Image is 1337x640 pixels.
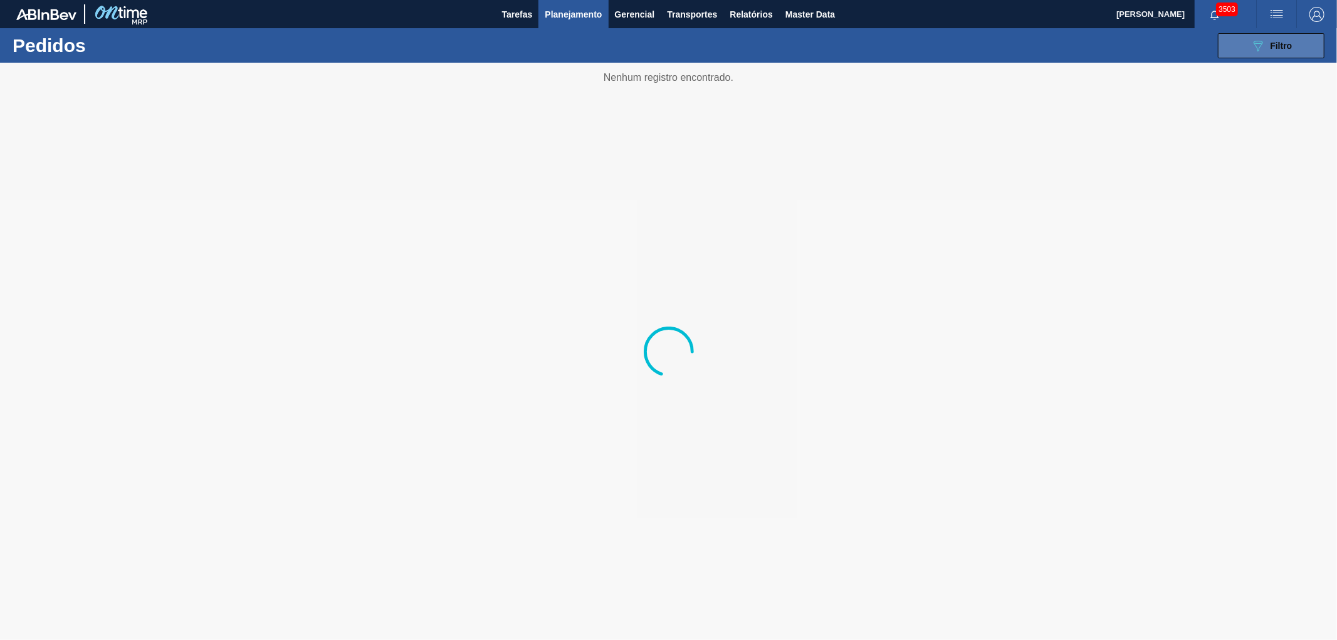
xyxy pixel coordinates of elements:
[1195,6,1235,23] button: Notificações
[785,7,835,22] span: Master Data
[545,7,602,22] span: Planejamento
[1269,7,1284,22] img: userActions
[13,38,203,53] h1: Pedidos
[730,7,772,22] span: Relatórios
[16,9,76,20] img: TNhmsLtSVTkK8tSr43FrP2fwEKptu5GPRR3wAAAABJRU5ErkJggg==
[615,7,655,22] span: Gerencial
[667,7,717,22] span: Transportes
[1309,7,1324,22] img: Logout
[1218,33,1324,58] button: Filtro
[1216,3,1238,16] span: 3503
[502,7,533,22] span: Tarefas
[1271,41,1292,51] span: Filtro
